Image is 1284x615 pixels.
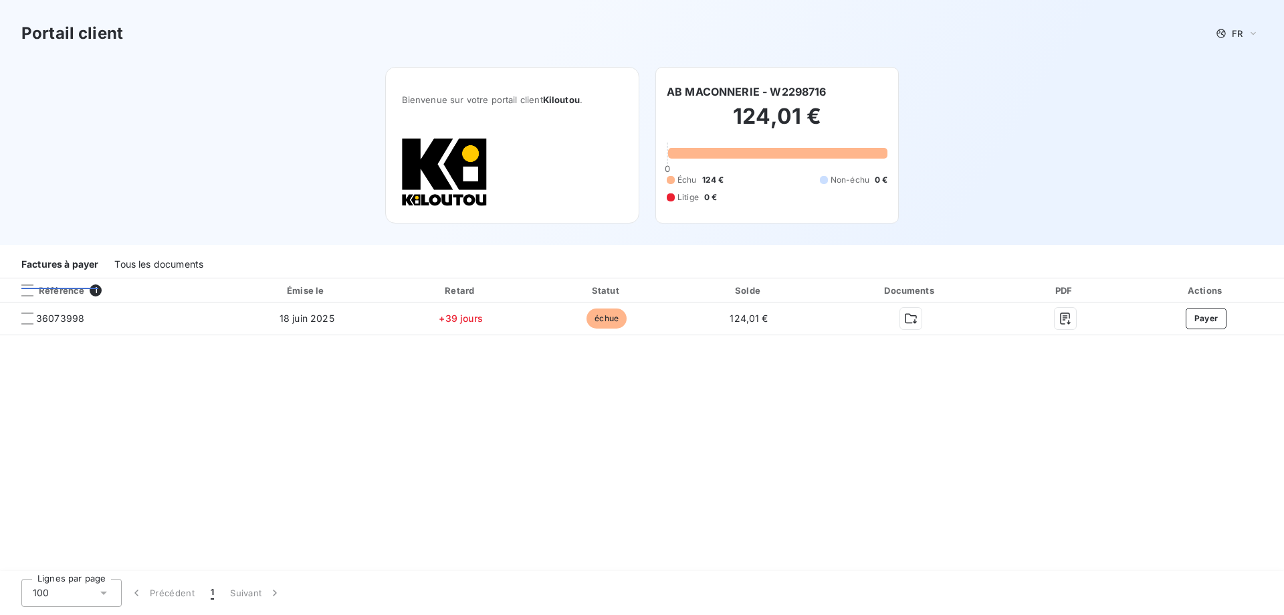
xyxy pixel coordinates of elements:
span: 36073998 [36,312,84,325]
span: échue [586,309,627,329]
button: Payer [1186,308,1227,329]
span: 0 € [704,191,717,203]
div: Référence [11,284,84,296]
div: Émise le [229,284,385,297]
span: 18 juin 2025 [280,313,334,324]
span: FR [1232,28,1243,39]
div: Statut [537,284,675,297]
h2: 124,01 € [667,103,887,143]
span: 1 [90,284,102,296]
button: 1 [203,579,222,607]
button: Précédent [122,579,203,607]
div: Solde [681,284,817,297]
h6: AB MACONNERIE - W2298716 [667,84,827,100]
div: Documents [822,284,999,297]
div: Factures à payer [21,250,98,278]
span: 124,01 € [730,313,768,324]
span: Échu [677,174,697,186]
img: Company logo [402,137,488,207]
span: 0 [665,163,670,174]
span: 0 € [875,174,887,186]
div: Retard [390,284,532,297]
h3: Portail client [21,21,123,46]
span: Kiloutou [543,94,580,105]
span: 1 [211,586,214,600]
span: +39 jours [439,313,482,324]
div: PDF [1004,284,1126,297]
span: 100 [33,586,49,600]
span: Non-échu [831,174,869,186]
div: Actions [1131,284,1281,297]
button: Suivant [222,579,290,607]
span: 124 € [702,174,724,186]
span: Bienvenue sur votre portail client . [402,94,623,105]
span: Litige [677,191,699,203]
div: Tous les documents [114,250,203,278]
